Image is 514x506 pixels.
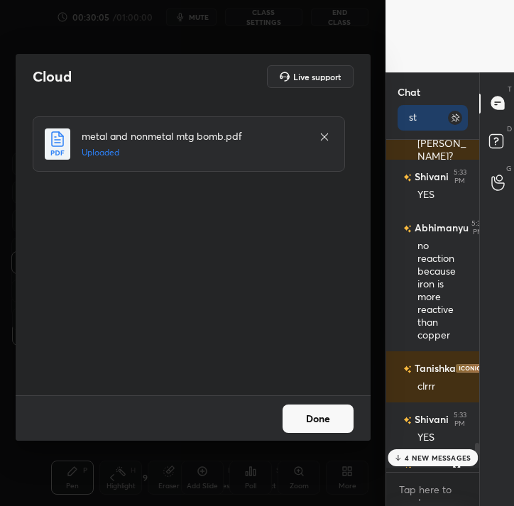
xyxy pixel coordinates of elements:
p: 4 NEW MESSAGES [405,453,471,462]
div: starting in 2 min [409,111,417,136]
h6: Shivani [412,412,449,427]
h5: Uploaded [82,146,305,159]
p: G [506,163,512,174]
img: no-rating-badge.077c3623.svg [403,416,412,424]
img: no-rating-badge.077c3623.svg [403,173,412,181]
div: 5:33 PM [452,168,468,185]
div: no reaction because iron is more reactive than copper [417,239,468,343]
div: [PERSON_NAME]? [417,137,468,164]
h6: Shivani [412,169,449,184]
h2: Cloud [33,67,72,86]
img: no-rating-badge.077c3623.svg [403,224,412,232]
div: 5:33 PM [452,411,468,428]
img: iconic-dark.1390631f.png [456,364,484,373]
div: YES [417,431,468,445]
div: clrrr [417,380,468,394]
div: grid [386,140,479,468]
h6: Tanishka [412,361,456,375]
p: T [508,84,512,94]
h5: Live support [293,72,341,81]
div: YES [417,188,468,202]
h4: metal and nonmetal mtg bomb.pdf [82,128,305,143]
h6: Abhimanyu [412,220,469,235]
button: Done [283,405,354,433]
img: no-rating-badge.077c3623.svg [403,365,412,373]
p: Chat [386,73,432,111]
p: D [507,123,512,134]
